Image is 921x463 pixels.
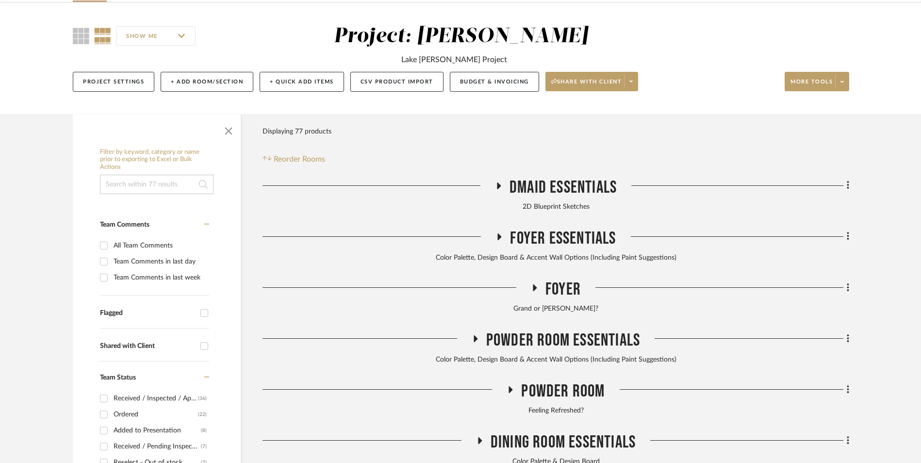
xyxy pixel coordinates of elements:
div: Shared with Client [100,342,196,350]
div: (22) [198,407,207,422]
div: Displaying 77 products [263,122,331,141]
div: 2D Blueprint Sketches [263,202,849,213]
span: Reorder Rooms [274,153,325,165]
div: Color Palette, Design Board & Accent Wall Options (Including Paint Suggestions) [263,355,849,365]
div: Received / Inspected / Approved [114,391,198,406]
div: Lake [PERSON_NAME] Project [401,54,507,66]
div: Team Comments in last week [114,270,207,285]
div: Feeling Refreshed? [263,406,849,416]
span: Team Status [100,374,136,381]
button: Project Settings [73,72,154,92]
button: Share with client [545,72,639,91]
div: Project: [PERSON_NAME] [334,26,588,47]
span: Foyer [545,279,581,300]
div: (36) [198,391,207,406]
span: Share with client [551,78,622,93]
button: Budget & Invoicing [450,72,539,92]
div: Color Palette, Design Board & Accent Wall Options (Including Paint Suggestions) [263,253,849,264]
span: DMAID Essentials [510,177,617,198]
button: + Add Room/Section [161,72,253,92]
div: Added to Presentation [114,423,201,438]
button: Close [219,119,238,139]
span: Powder Room Essentials [486,330,640,351]
div: (8) [201,423,207,438]
button: More tools [785,72,849,91]
div: Received / Pending Inspection [114,439,201,454]
input: Search within 77 results [100,175,214,194]
span: Dining Room Essentials [491,432,636,453]
span: Team Comments [100,221,149,228]
span: More tools [790,78,833,93]
button: Reorder Rooms [263,153,325,165]
span: Foyer Essentials [510,228,616,249]
div: Team Comments in last day [114,254,207,269]
div: Ordered [114,407,198,422]
div: Grand or [PERSON_NAME]? [263,304,849,314]
button: CSV Product Import [350,72,444,92]
button: + Quick Add Items [260,72,344,92]
h6: Filter by keyword, category or name prior to exporting to Excel or Bulk Actions [100,149,214,171]
span: Powder Room [521,381,605,402]
div: All Team Comments [114,238,207,253]
div: (7) [201,439,207,454]
div: Flagged [100,309,196,317]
